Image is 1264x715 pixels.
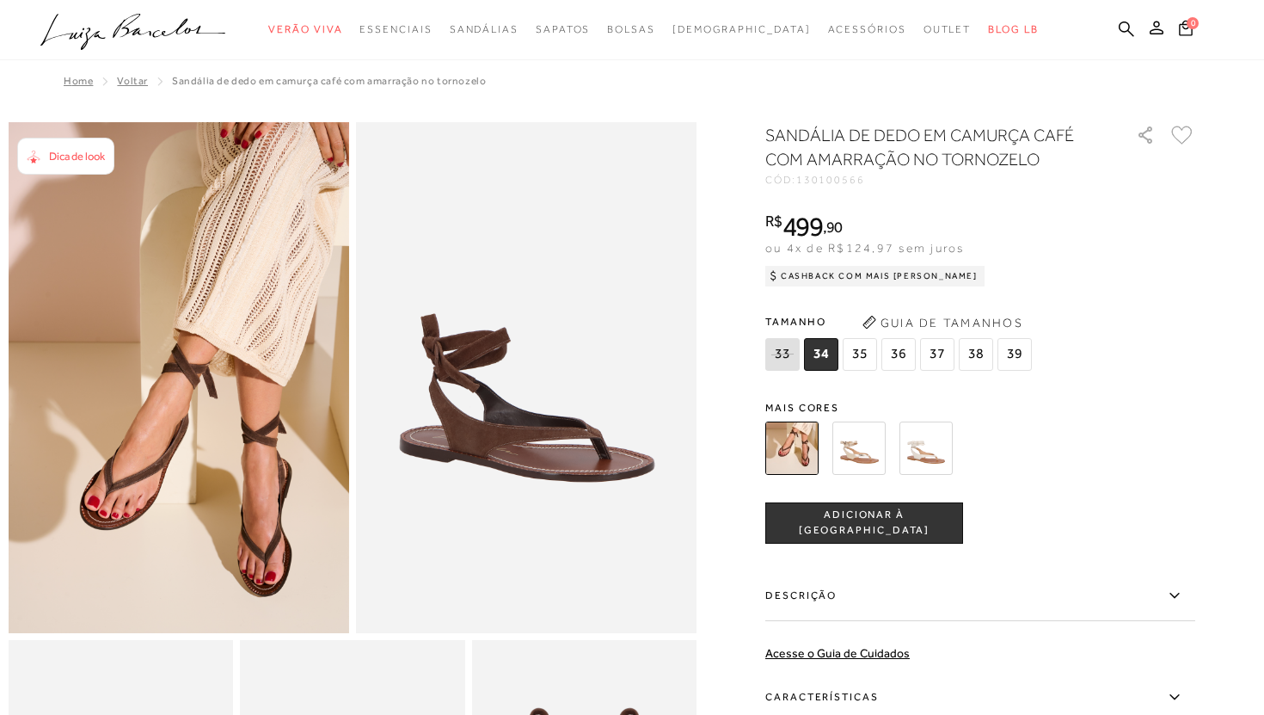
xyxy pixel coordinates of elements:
span: Verão Viva [268,23,342,35]
span: Sapatos [536,23,590,35]
button: 0 [1174,19,1198,42]
a: categoryNavScreenReaderText [268,14,342,46]
a: noSubCategoriesText [672,14,811,46]
span: 130100566 [796,174,865,186]
span: ou 4x de R$124,97 sem juros [765,241,964,255]
span: Bolsas [607,23,655,35]
span: Essenciais [359,23,432,35]
h1: SANDÁLIA DE DEDO EM CAMURÇA CAFÉ COM AMARRAÇÃO NO TORNOZELO [765,123,1088,171]
span: Outlet [923,23,972,35]
label: Descrição [765,571,1195,621]
div: Cashback com Mais [PERSON_NAME] [765,266,985,287]
a: Home [64,75,93,87]
span: 34 [804,338,838,371]
span: 0 [1187,17,1199,29]
img: SANDÁLIA DE DEDO EM METALIZADO DOURADO COM AMARRAÇÃO NO TORNOZELO [832,422,886,475]
a: categoryNavScreenReaderText [923,14,972,46]
span: BLOG LB [988,23,1038,35]
i: R$ [765,213,782,229]
button: Guia de Tamanhos [856,309,1028,336]
span: Acessórios [828,23,906,35]
a: categoryNavScreenReaderText [536,14,590,46]
img: image [356,122,696,633]
a: categoryNavScreenReaderText [828,14,906,46]
span: 90 [826,218,843,236]
span: [DEMOGRAPHIC_DATA] [672,23,811,35]
span: 38 [959,338,993,371]
i: , [823,219,843,235]
a: Acesse o Guia de Cuidados [765,646,910,660]
span: 33 [765,338,800,371]
span: SANDÁLIA DE DEDO EM CAMURÇA CAFÉ COM AMARRAÇÃO NO TORNOZELO [172,75,486,87]
a: categoryNavScreenReaderText [450,14,518,46]
span: 39 [997,338,1032,371]
a: categoryNavScreenReaderText [607,14,655,46]
span: 37 [920,338,954,371]
span: Sandálias [450,23,518,35]
span: Tamanho [765,309,1036,335]
span: 36 [881,338,916,371]
a: categoryNavScreenReaderText [359,14,432,46]
button: ADICIONAR À [GEOGRAPHIC_DATA] [765,502,963,544]
img: image [9,122,349,633]
img: SANDÁLIA RASTEIRA EM COURO OFF WHITE COM FECHAMENTO NO TORNOZELO [899,422,953,475]
span: 499 [782,211,823,242]
span: ADICIONAR À [GEOGRAPHIC_DATA] [766,508,962,538]
span: Mais cores [765,403,1195,413]
span: Dica de look [49,150,105,163]
a: Voltar [117,75,148,87]
span: 35 [843,338,877,371]
div: CÓD: [765,175,1109,185]
img: SANDÁLIA DE DEDO EM CAMURÇA CAFÉ COM AMARRAÇÃO NO TORNOZELO [765,422,819,475]
a: BLOG LB [988,14,1038,46]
